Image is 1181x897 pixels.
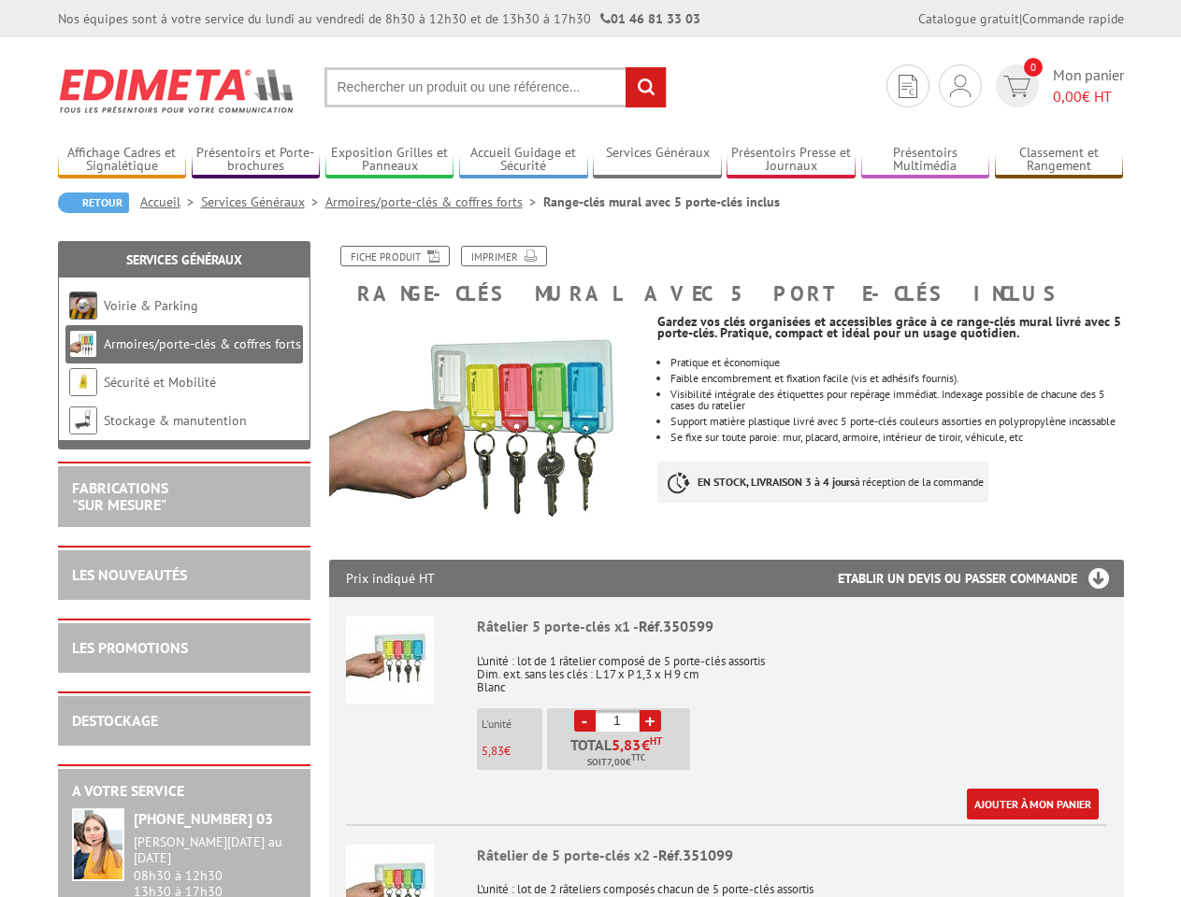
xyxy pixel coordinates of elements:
[861,145,990,176] a: Présentoirs Multimédia
[967,789,1099,819] a: Ajouter à mon panier
[72,478,168,514] a: FABRICATIONS"Sur Mesure"
[631,752,645,762] sup: TTC
[192,145,321,176] a: Présentoirs et Porte-brochures
[991,64,1124,107] a: devis rapide 0 Mon panier 0,00€ HT
[324,67,667,107] input: Rechercher un produit ou une référence...
[698,475,855,489] strong: EN STOCK, LIVRAISON 3 à 4 jours
[650,734,662,747] sup: HT
[593,145,722,176] a: Services Généraux
[346,560,435,597] p: Prix indiqué HT
[329,314,644,549] img: porte_cles_350599.jpg
[543,192,780,211] li: Range-clés mural avec 5 porte-clés inclus
[641,737,650,752] span: €
[325,193,543,210] a: Armoires/porte-clés & coffres forts
[918,9,1124,28] div: |
[140,193,201,210] a: Accueil
[950,75,971,97] img: devis rapide
[640,710,661,732] a: +
[134,834,296,866] div: [PERSON_NAME][DATE] au [DATE]
[58,56,296,125] img: Edimeta
[657,313,1121,341] strong: Gardez vos clés organisées et accessibles grâce à ce range-clés mural livré avec 5 porte-clés. Pr...
[657,462,988,503] p: à réception de la commande
[69,406,97,434] img: Stockage & manutention
[899,75,917,98] img: devis rapide
[607,755,626,770] span: 7,00
[670,357,1123,368] li: Pratique et économique
[482,743,504,759] span: 5,83
[72,711,158,730] a: DESTOCKAGE
[477,616,1107,637] div: Râtelier 5 porte-clés x1 -
[104,297,198,314] a: Voirie & Parking
[69,330,97,358] img: Armoires/porte-clés & coffres forts
[587,755,645,770] span: Soit €
[72,565,187,584] a: LES NOUVEAUTÉS
[552,737,690,770] p: Total
[1053,64,1124,107] span: Mon panier
[58,192,129,213] a: Retour
[58,145,187,176] a: Affichage Cadres et Signalétique
[69,368,97,396] img: Sécurité et Mobilité
[340,246,450,266] a: Fiche produit
[72,783,296,800] h2: A votre service
[325,145,454,176] a: Exposition Grilles et Panneaux
[482,745,542,758] p: €
[477,845,1107,866] div: Râtelier de 5 porte-clés x2 -
[574,710,596,732] a: -
[995,145,1124,176] a: Classement et Rangement
[69,292,97,320] img: Voirie & Parking
[134,809,273,828] strong: [PHONE_NUMBER] 03
[104,412,247,429] a: Stockage & manutention
[477,642,1107,694] p: L'unité : lot de 1 râtelier composé de 5 porte-clés assortis Dim. ext. sans les clés : L 17 x P 1...
[72,638,188,657] a: LES PROMOTIONS
[1003,76,1030,97] img: devis rapide
[461,246,547,266] a: Imprimer
[201,193,325,210] a: Services Généraux
[658,846,733,864] span: Réf.351099
[1053,86,1124,107] span: € HT
[918,10,1019,27] a: Catalogue gratuit
[626,67,666,107] input: rechercher
[1022,10,1124,27] a: Commande rapide
[838,560,1124,597] h3: Etablir un devis ou passer commande
[670,432,1123,443] p: Se fixe sur toute paroie: mur, placard, armoire, intérieur de tiroir, véhicule, etc
[104,335,301,352] a: Armoires/porte-clés & coffres forts
[58,9,700,28] div: Nos équipes sont à votre service du lundi au vendredi de 8h30 à 12h30 et de 13h30 à 17h30
[1024,58,1043,77] span: 0
[1053,87,1082,106] span: 0,00
[126,251,242,268] a: Services Généraux
[670,389,1123,411] li: Visibilité intégrale des étiquettes pour repérage immédiat. Indexage possible de chacune des 5 ca...
[639,617,713,635] span: Réf.350599
[482,718,542,731] p: L'unité
[104,374,216,391] a: Sécurité et Mobilité
[600,10,700,27] strong: 01 46 81 33 03
[670,373,1123,384] li: Faible encombrement et fixation facile (vis et adhésifs fournis).
[72,808,124,881] img: widget-service.jpg
[670,416,1123,427] li: Support matière plastique livré avec 5 porte-clés couleurs assorties en polypropylène incassable
[459,145,588,176] a: Accueil Guidage et Sécurité
[612,737,641,752] span: 5,83
[346,616,434,704] img: Râtelier 5 porte-clés x1
[727,145,856,176] a: Présentoirs Presse et Journaux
